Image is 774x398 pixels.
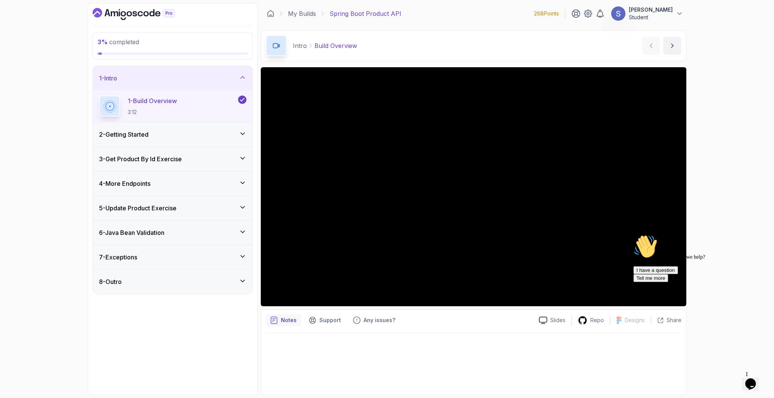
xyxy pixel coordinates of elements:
[572,316,610,325] a: Repo
[611,6,683,21] button: user profile image[PERSON_NAME]Student
[3,3,139,51] div: 👋Hi! How can we help?I have a questionTell me more
[99,253,137,262] h3: 7 - Exceptions
[742,368,766,390] iframe: chat widget
[99,228,164,237] h3: 6 - Java Bean Validation
[93,8,192,20] a: Dashboard
[293,41,307,50] p: Intro
[663,37,681,55] button: next content
[93,122,252,147] button: 2-Getting Started
[3,23,75,28] span: Hi! How can we help?
[128,96,177,105] p: 1 - Build Overview
[99,96,246,117] button: 1-Build Overview3:12
[288,9,316,18] a: My Builds
[348,314,400,326] button: Feedback button
[93,147,252,171] button: 3-Get Product By Id Exercise
[630,231,766,364] iframe: chat widget
[3,35,48,43] button: I have a question
[314,41,357,50] p: Build Overview
[93,245,252,269] button: 7-Exceptions
[304,314,345,326] button: Support button
[99,179,150,188] h3: 4 - More Endpoints
[267,10,274,17] a: Dashboard
[642,37,660,55] button: previous content
[99,74,117,83] h3: 1 - Intro
[93,270,252,294] button: 8-Outro
[93,221,252,245] button: 6-Java Bean Validation
[534,10,559,17] p: 268 Points
[590,316,604,324] p: Repo
[533,316,571,324] a: Slides
[319,316,341,324] p: Support
[629,6,673,14] p: [PERSON_NAME]
[330,9,401,18] p: Spring Boot Product API
[93,66,252,90] button: 1-Intro
[261,67,686,306] iframe: 1 - Build Overview
[99,154,182,164] h3: 3 - Get Product By Id Exercise
[93,171,252,196] button: 4-More Endpoints
[611,6,625,21] img: user profile image
[550,316,565,324] p: Slides
[266,314,301,326] button: notes button
[128,108,177,116] p: 3:12
[99,130,149,139] h3: 2 - Getting Started
[364,316,395,324] p: Any issues?
[93,196,252,220] button: 5-Update Product Exercise
[625,316,645,324] p: Designs
[99,277,122,286] h3: 8 - Outro
[99,204,176,213] h3: 5 - Update Product Exercise
[98,38,139,46] span: completed
[98,38,108,46] span: 3 %
[3,3,27,27] img: :wave:
[281,316,297,324] p: Notes
[629,14,673,21] p: Student
[3,43,38,51] button: Tell me more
